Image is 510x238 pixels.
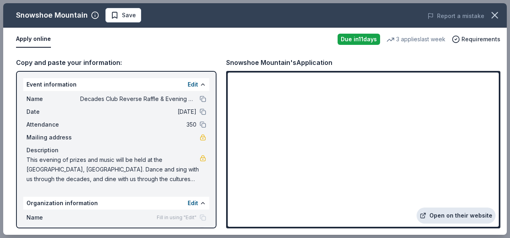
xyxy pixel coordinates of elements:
div: Copy and paste your information: [16,57,217,68]
button: Apply online [16,31,51,48]
span: Attendance [26,120,80,129]
button: Report a mistake [427,11,484,21]
div: Snowshoe Mountain [16,9,88,22]
span: Fill in using "Edit" [157,214,196,221]
div: Description [26,145,206,155]
button: Requirements [452,34,500,44]
span: Decades Club Reverse Raffle & Evening of Dancing through the Decades [80,94,196,104]
div: 3 applies last week [387,34,445,44]
button: Save [105,8,141,22]
span: Fill in using "Edit" [157,227,196,234]
span: Save [122,10,136,20]
span: Name [26,213,80,222]
div: Due in 11 days [338,34,380,45]
a: Open on their website [417,208,496,224]
div: Snowshoe Mountain's Application [226,57,332,68]
div: Event information [23,78,209,91]
span: Requirements [461,34,500,44]
span: Date [26,107,80,117]
span: This evening of prizes and music will be held at the [GEOGRAPHIC_DATA], [GEOGRAPHIC_DATA]. Dance ... [26,155,200,184]
div: Organization information [23,197,209,210]
span: [DATE] [80,107,196,117]
button: Edit [188,80,198,89]
span: 350 [80,120,196,129]
span: Mailing address [26,133,80,142]
span: Website [26,226,80,235]
button: Edit [188,198,198,208]
span: Name [26,94,80,104]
